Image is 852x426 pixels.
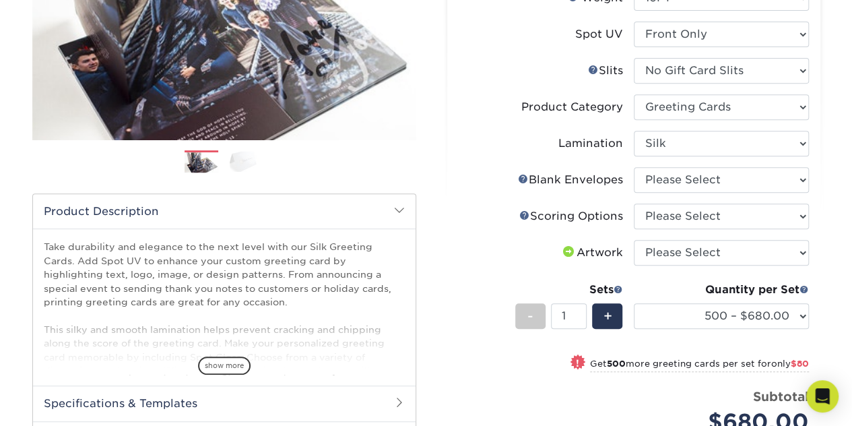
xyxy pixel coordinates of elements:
[590,359,809,372] small: Get more greeting cards per set for
[576,356,579,370] span: !
[603,306,612,326] span: +
[607,359,626,369] strong: 500
[3,385,114,421] iframe: Google Customer Reviews
[33,194,416,229] h2: Product Description
[806,380,839,413] div: Open Intercom Messenger
[521,99,623,115] div: Product Category
[558,135,623,152] div: Lamination
[753,389,809,404] strong: Subtotal
[527,306,533,326] span: -
[575,26,623,42] div: Spot UV
[185,151,218,175] img: Greeting Cards 01
[771,359,809,369] span: only
[519,208,623,224] div: Scoring Options
[518,172,623,188] div: Blank Envelopes
[33,386,416,421] h2: Specifications & Templates
[515,282,623,298] div: Sets
[634,282,809,298] div: Quantity per Set
[560,245,623,261] div: Artwork
[791,359,809,369] span: $80
[230,151,263,172] img: Greeting Cards 02
[588,63,623,79] div: Slits
[198,357,251,375] span: show more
